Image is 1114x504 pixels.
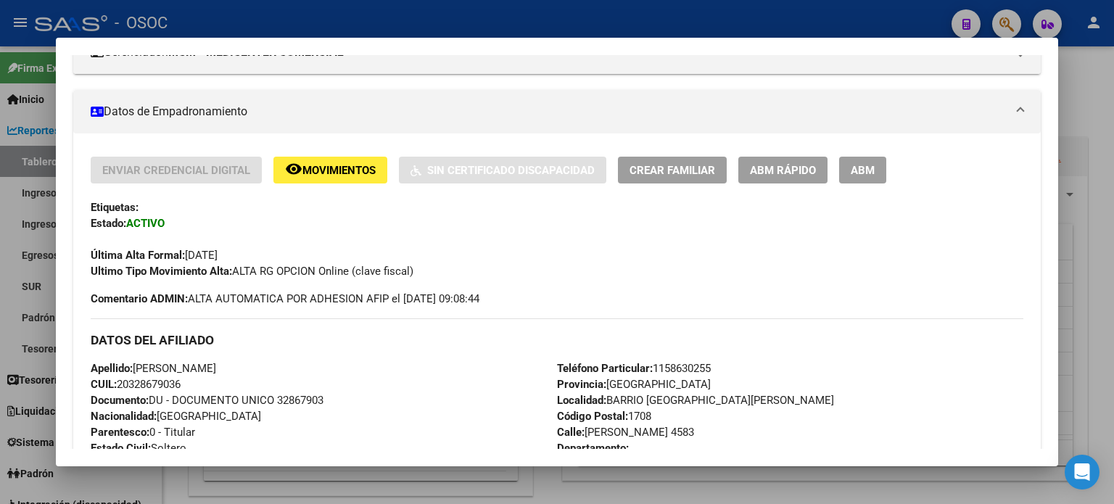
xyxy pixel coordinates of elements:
strong: CUIL: [91,378,117,391]
span: Crear Familiar [630,164,715,177]
span: Soltero [91,442,186,455]
span: 20328679036 [91,378,181,391]
span: 0 - Titular [91,426,195,439]
span: 1708 [557,410,651,423]
strong: Documento: [91,394,149,407]
span: Enviar Credencial Digital [102,164,250,177]
button: Sin Certificado Discapacidad [399,157,606,183]
strong: Provincia: [557,378,606,391]
span: [PERSON_NAME] [91,362,216,375]
strong: Estado: [91,217,126,230]
span: [PERSON_NAME] 4583 [557,426,694,439]
span: ALTA RG OPCION Online (clave fiscal) [91,265,413,278]
strong: Calle: [557,426,585,439]
strong: Nacionalidad: [91,410,157,423]
button: ABM [839,157,886,183]
span: BARRIO [GEOGRAPHIC_DATA][PERSON_NAME] [557,394,834,407]
h3: DATOS DEL AFILIADO [91,332,1023,348]
span: ALTA AUTOMATICA POR ADHESION AFIP el [DATE] 09:08:44 [91,291,479,307]
strong: Apellido: [91,362,133,375]
button: ABM Rápido [738,157,828,183]
span: 1158630255 [557,362,711,375]
span: ABM [851,164,875,177]
strong: ACTIVO [126,217,165,230]
span: DU - DOCUMENTO UNICO 32867903 [91,394,323,407]
span: [GEOGRAPHIC_DATA] [557,378,711,391]
span: ABM Rápido [750,164,816,177]
button: Crear Familiar [618,157,727,183]
strong: Etiquetas: [91,201,139,214]
span: Movimientos [302,164,376,177]
mat-icon: remove_red_eye [285,160,302,178]
span: [DATE] [91,249,218,262]
div: Open Intercom Messenger [1065,455,1099,489]
strong: Ultimo Tipo Movimiento Alta: [91,265,232,278]
strong: Parentesco: [91,426,149,439]
strong: Estado Civil: [91,442,151,455]
strong: Última Alta Formal: [91,249,185,262]
mat-panel-title: Datos de Empadronamiento [91,103,1006,120]
strong: Teléfono Particular: [557,362,653,375]
mat-expansion-panel-header: Datos de Empadronamiento [73,90,1041,133]
button: Enviar Credencial Digital [91,157,262,183]
strong: Departamento: [557,442,629,455]
span: Sin Certificado Discapacidad [427,164,595,177]
span: [GEOGRAPHIC_DATA] [91,410,261,423]
strong: Comentario ADMIN: [91,292,188,305]
strong: Localidad: [557,394,606,407]
button: Movimientos [273,157,387,183]
strong: Código Postal: [557,410,628,423]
